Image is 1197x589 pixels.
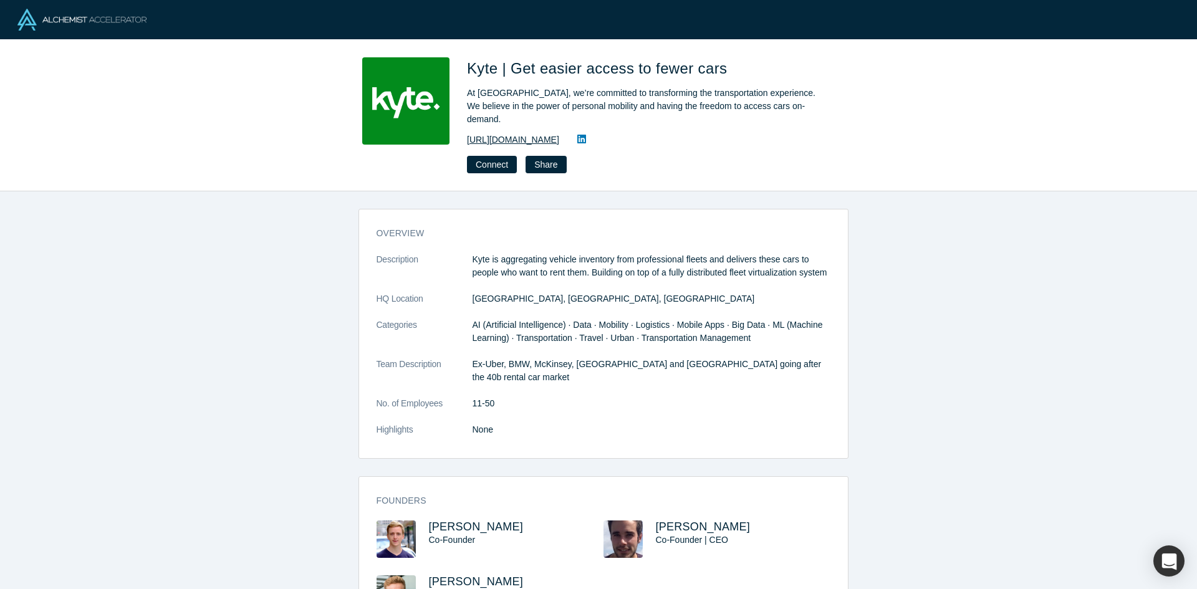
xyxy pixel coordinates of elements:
[473,397,830,410] dd: 11-50
[362,57,449,145] img: Kyte | Get easier access to fewer cars's Logo
[473,253,830,279] p: Kyte is aggregating vehicle inventory from professional fleets and delivers these cars to people ...
[17,9,147,31] img: Alchemist Logo
[473,292,830,305] dd: [GEOGRAPHIC_DATA], [GEOGRAPHIC_DATA], [GEOGRAPHIC_DATA]
[377,227,813,240] h3: overview
[526,156,566,173] button: Share
[467,87,816,126] div: At [GEOGRAPHIC_DATA], we’re committed to transforming the transportation experience. We believe i...
[429,520,524,533] a: [PERSON_NAME]
[467,156,517,173] button: Connect
[377,397,473,423] dt: No. of Employees
[377,292,473,318] dt: HQ Location
[377,253,473,292] dt: Description
[473,320,823,343] span: AI (Artificial Intelligence) · Data · Mobility · Logistics · Mobile Apps · Big Data · ML (Machine...
[377,423,473,449] dt: Highlights
[429,575,524,588] a: [PERSON_NAME]
[603,520,643,558] img: Nikolaus Volk's Profile Image
[656,520,751,533] a: [PERSON_NAME]
[377,494,813,507] h3: Founders
[656,535,728,545] span: Co-Founder | CEO
[467,133,559,146] a: [URL][DOMAIN_NAME]
[429,535,476,545] span: Co-Founder
[377,358,473,397] dt: Team Description
[377,318,473,358] dt: Categories
[377,520,416,558] img: Francesco Wiedemann's Profile Image
[473,358,830,384] p: Ex-Uber, BMW, McKinsey, [GEOGRAPHIC_DATA] and [GEOGRAPHIC_DATA] going after the 40b rental car ma...
[473,423,830,436] p: None
[467,60,731,77] span: Kyte | Get easier access to fewer cars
